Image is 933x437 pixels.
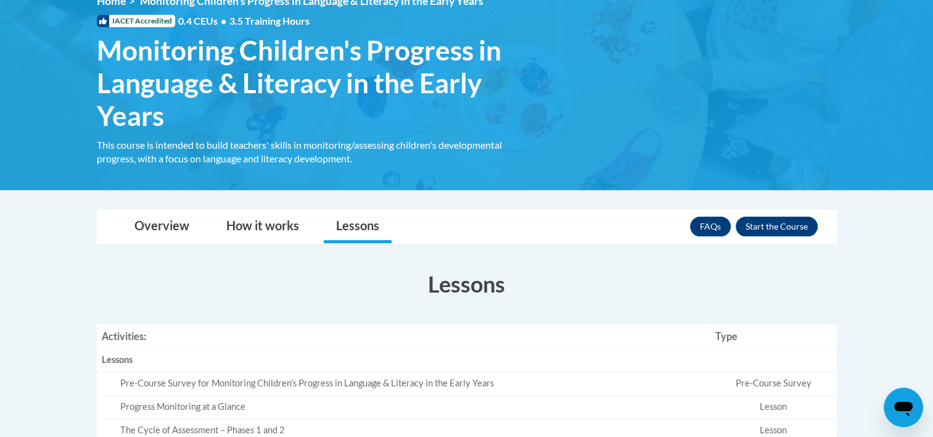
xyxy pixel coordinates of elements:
[97,34,522,131] span: Monitoring Children's Progress in Language & Literacy in the Early Years
[120,377,705,390] div: Pre-Course Survey for Monitoring Children's Progress in Language & Literacy in the Early Years
[178,14,310,28] span: 0.4 CEUs
[229,15,310,27] span: 3.5 Training Hours
[214,210,311,243] a: How it works
[690,217,731,236] a: FAQs
[97,15,175,27] span: IACET Accredited
[102,354,705,367] div: Lessons
[97,138,522,165] div: This course is intended to build teachers' skills in monitoring/assessing children's developmenta...
[120,424,705,437] div: The Cycle of Assessment – Phases 1 and 2
[324,210,392,243] a: Lessons
[97,268,837,299] h3: Lessons
[120,401,705,414] div: Progress Monitoring at a Glance
[122,210,202,243] a: Overview
[710,372,837,396] td: Pre-Course Survey
[884,388,923,427] iframe: Button to launch messaging window
[710,324,837,349] th: Type
[736,217,818,236] button: Enroll
[221,15,226,27] span: •
[97,324,710,349] th: Activities:
[710,396,837,419] td: Lesson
